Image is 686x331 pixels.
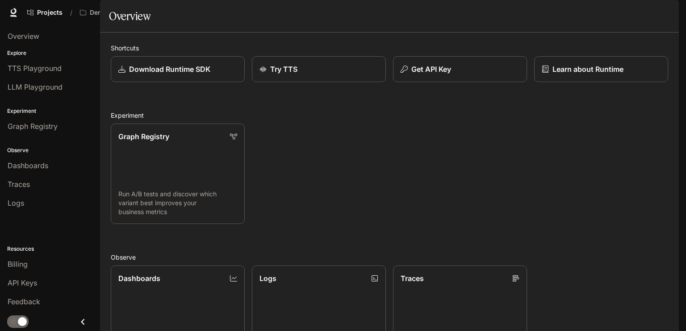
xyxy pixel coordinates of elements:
p: Run A/B tests and discover which variant best improves your business metrics [118,190,237,216]
div: / [67,8,76,17]
p: Logs [259,273,276,284]
a: Learn about Runtime [534,56,668,82]
p: Download Runtime SDK [129,64,210,74]
a: Graph RegistryRun A/B tests and discover which variant best improves your business metrics [111,124,245,224]
button: All workspaces [76,4,137,21]
p: Get API Key [411,64,451,74]
a: Download Runtime SDK [111,56,245,82]
h2: Shortcuts [111,43,668,53]
span: Projects [37,9,63,17]
p: Try TTS [270,64,297,74]
p: Traces [401,273,424,284]
a: Go to projects [23,4,67,21]
p: Graph Registry [118,131,169,142]
p: Learn about Runtime [552,64,623,74]
h2: Observe [111,252,668,262]
button: Get API Key [393,56,527,82]
p: Dashboards [118,273,160,284]
p: Demo_Iasa [90,9,123,17]
h2: Experiment [111,111,668,120]
a: Try TTS [252,56,386,82]
h1: Overview [109,7,151,25]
